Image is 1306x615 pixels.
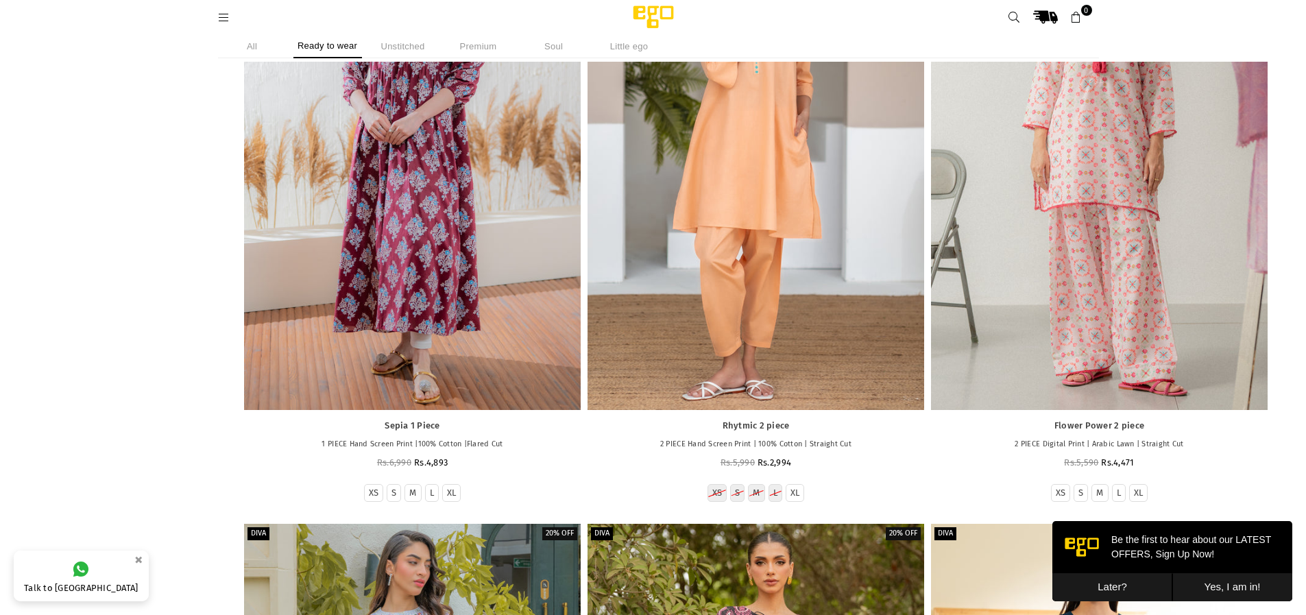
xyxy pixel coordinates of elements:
[773,487,777,499] label: L
[444,34,513,58] li: Premium
[591,527,613,540] label: Diva
[758,457,791,468] span: Rs.2,994
[218,34,287,58] li: All
[1081,5,1092,16] span: 0
[247,527,269,540] label: Diva
[130,548,147,571] button: ×
[251,420,574,432] a: Sepia 1 Piece
[251,439,574,450] p: 1 PIECE Hand Screen Print |100% Cotton |Flared Cut
[430,487,434,499] label: L
[594,439,917,450] p: 2 PIECE Hand Screen Print | 100% Cotton | Straight Cut
[14,551,149,601] a: Talk to [GEOGRAPHIC_DATA]
[595,3,712,31] img: Ego
[414,457,448,468] span: Rs.4,893
[377,457,411,468] span: Rs.6,990
[934,527,956,540] label: Diva
[1096,487,1103,499] label: M
[212,12,237,22] a: Menu
[447,487,457,499] label: XL
[409,487,416,499] label: M
[1101,457,1134,468] span: Rs.4,471
[1052,521,1292,601] iframe: webpush-onsite
[369,34,437,58] li: Unstitched
[391,487,396,499] label: S
[293,34,362,58] li: Ready to wear
[938,420,1261,432] a: Flower Power 2 piece
[542,527,577,540] label: 20% off
[886,527,921,540] label: 20% off
[369,487,379,499] label: XS
[1134,487,1144,499] label: XL
[1064,5,1089,29] a: 0
[735,487,740,499] label: S
[1002,5,1027,29] a: Search
[753,487,760,499] label: M
[938,439,1261,450] p: 2 PIECE Digital Print | Arabic Lawn | Straight Cut
[520,34,588,58] li: Soul
[595,34,664,58] li: Little ego
[1117,487,1121,499] label: L
[1078,487,1083,499] label: S
[721,457,755,468] span: Rs.5,990
[594,420,917,432] a: Rhytmic 2 piece
[790,487,800,499] label: XL
[712,487,723,499] label: XS
[1064,457,1098,468] span: Rs.5,590
[1056,487,1066,499] label: XS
